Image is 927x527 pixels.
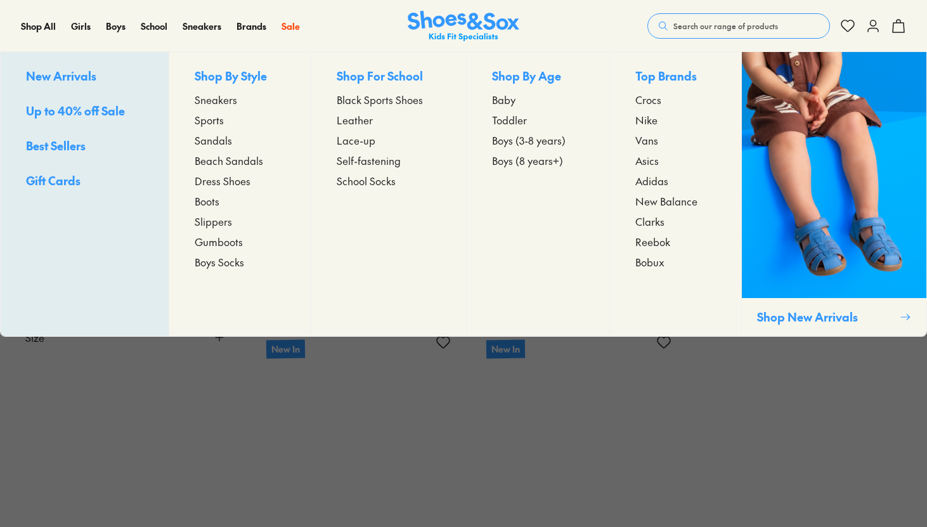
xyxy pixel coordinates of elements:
a: Sandals [195,133,285,148]
p: Shop New Arrivals [757,308,895,325]
p: Shop For School [337,67,441,87]
a: Boots [195,193,285,209]
a: Toddler [492,112,584,127]
span: Brands [237,20,266,32]
span: New Arrivals [26,68,96,84]
span: Adidas [635,173,668,188]
a: Sneakers [195,92,285,107]
a: Gumboots [195,234,285,249]
img: SNS_Logo_Responsive.svg [408,11,519,42]
p: Top Brands [635,67,716,87]
a: Sneakers [183,20,221,33]
span: Reebok [635,234,670,249]
a: Self-fastening [337,153,441,168]
span: Clarks [635,214,664,229]
span: Boys [106,20,126,32]
a: New Balance [635,193,716,209]
a: Nike [635,112,716,127]
a: Boys (8 years+) [492,153,584,168]
span: Slippers [195,214,232,229]
span: School Socks [337,173,396,188]
a: Beach Sandals [195,153,285,168]
a: Boys (3-8 years) [492,133,584,148]
button: Size [25,320,226,355]
span: Up to 40% off Sale [26,103,125,119]
span: Search our range of products [673,20,778,32]
a: Vans [635,133,716,148]
span: Girls [71,20,91,32]
a: Leather [337,112,441,127]
a: Lace-up [337,133,441,148]
span: Shop All [21,20,56,32]
a: Brands [237,20,266,33]
a: Sports [195,112,285,127]
a: Baby [492,92,584,107]
span: Size [25,330,44,345]
a: Black Sports Shoes [337,92,441,107]
a: Slippers [195,214,285,229]
span: Sale [282,20,300,32]
a: Boys Socks [195,254,285,270]
a: Asics [635,153,716,168]
span: Gift Cards [26,172,81,188]
a: Boys [106,20,126,33]
span: Baby [492,92,515,107]
span: Bobux [635,254,664,270]
a: Dress Shoes [195,173,285,188]
span: Sports [195,112,224,127]
a: Girls [71,20,91,33]
a: Clarks [635,214,716,229]
span: Sneakers [183,20,221,32]
span: Leather [337,112,373,127]
span: Boots [195,193,219,209]
a: Best Sellers [26,137,143,157]
a: Shoes & Sox [408,11,519,42]
span: Toddler [492,112,527,127]
span: Beach Sandals [195,153,263,168]
a: Crocs [635,92,716,107]
p: New In [486,339,525,358]
p: New In [266,339,304,358]
p: Shop By Age [492,67,584,87]
span: Sneakers [195,92,237,107]
span: Lace-up [337,133,375,148]
span: Nike [635,112,658,127]
p: Shop By Style [195,67,285,87]
a: Reebok [635,234,716,249]
img: SNS_WEBASSETS_CollectionHero_ShopBoys_1280x1600_2.png [742,52,926,298]
a: Shop New Arrivals [741,52,926,336]
a: School [141,20,167,33]
a: Shop All [21,20,56,33]
a: Up to 40% off Sale [26,102,143,122]
a: School Socks [337,173,441,188]
span: Vans [635,133,658,148]
span: Boys (8 years+) [492,153,563,168]
a: New Arrivals [26,67,143,87]
span: Best Sellers [26,138,86,153]
a: Adidas [635,173,716,188]
span: Sandals [195,133,232,148]
span: Self-fastening [337,153,401,168]
button: Search our range of products [647,13,830,39]
span: Black Sports Shoes [337,92,423,107]
span: Boys Socks [195,254,244,270]
a: Sale [282,20,300,33]
span: School [141,20,167,32]
span: Gumboots [195,234,243,249]
span: Dress Shoes [195,173,250,188]
span: Crocs [635,92,661,107]
a: Gift Cards [26,172,143,192]
span: Asics [635,153,659,168]
a: Bobux [635,254,716,270]
span: Boys (3-8 years) [492,133,566,148]
span: New Balance [635,193,697,209]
